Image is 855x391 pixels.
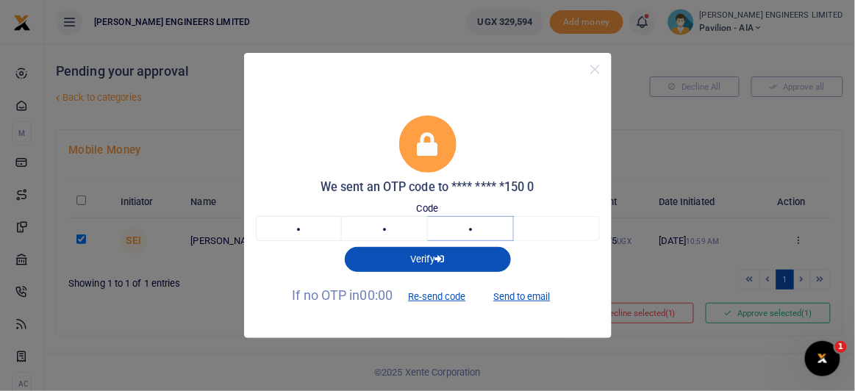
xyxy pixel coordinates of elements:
span: 00:00 [360,287,393,303]
span: If no OTP in [293,287,479,303]
button: Verify [345,247,511,272]
button: Send to email [481,284,562,309]
span: 1 [835,341,847,353]
iframe: Intercom live chat [805,341,840,376]
button: Close [584,59,606,80]
button: Re-send code [396,284,478,309]
label: Code [417,201,438,216]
